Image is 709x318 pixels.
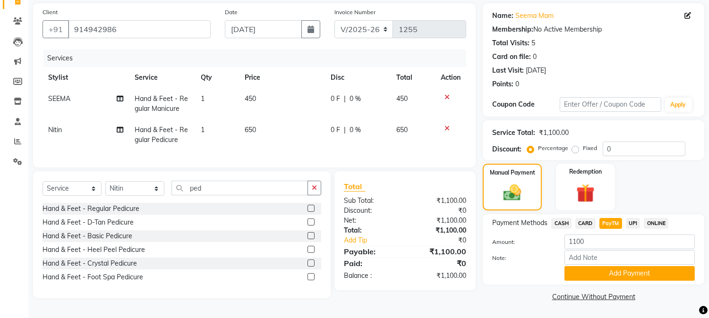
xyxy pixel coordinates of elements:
[665,98,692,112] button: Apply
[490,168,535,177] label: Manual Payment
[569,167,602,176] label: Redemption
[405,271,474,281] div: ₹1,100.00
[344,182,366,192] span: Total
[135,126,188,144] span: Hand & Feet - Regular Pedicure
[417,235,474,245] div: ₹0
[551,218,572,229] span: CASH
[405,226,474,235] div: ₹1,100.00
[129,67,195,88] th: Service
[337,206,405,216] div: Discount:
[135,94,188,113] span: Hand & Feet - Regular Manicure
[48,126,62,134] span: Nitin
[344,125,346,135] span: |
[396,94,408,103] span: 450
[43,259,137,268] div: Hand & Feet - Crystal Pedicure
[245,94,256,103] span: 450
[539,128,569,138] div: ₹1,100.00
[405,246,474,257] div: ₹1,100.00
[492,25,695,34] div: No Active Membership
[571,182,600,205] img: _gift.svg
[405,258,474,269] div: ₹0
[337,271,405,281] div: Balance :
[583,144,597,152] label: Fixed
[560,97,661,112] input: Enter Offer / Coupon Code
[564,250,695,265] input: Add Note
[485,292,702,302] a: Continue Without Payment
[325,67,391,88] th: Disc
[492,100,560,109] div: Coupon Code
[48,94,70,103] span: SEEMA
[515,11,554,21] a: Seema Mam
[492,144,521,154] div: Discount:
[492,79,513,89] div: Points:
[337,196,405,206] div: Sub Total:
[239,67,325,88] th: Price
[531,38,535,48] div: 5
[396,126,408,134] span: 650
[337,246,405,257] div: Payable:
[201,94,205,103] span: 1
[405,196,474,206] div: ₹1,100.00
[538,144,568,152] label: Percentage
[344,94,346,104] span: |
[575,218,596,229] span: CARD
[485,238,557,246] label: Amount:
[533,52,537,62] div: 0
[564,266,695,281] button: Add Payment
[195,67,239,88] th: Qty
[405,216,474,226] div: ₹1,100.00
[337,258,405,269] div: Paid:
[498,183,526,203] img: _cash.svg
[43,218,134,227] div: Hand & Feet - D-Tan Pedicure
[43,67,129,88] th: Stylist
[337,226,405,235] div: Total:
[492,66,524,75] div: Last Visit:
[43,20,69,38] button: +91
[405,206,474,216] div: ₹0
[492,128,535,138] div: Service Total:
[350,94,361,104] span: 0 %
[225,8,238,17] label: Date
[331,125,340,135] span: 0 F
[564,234,695,249] input: Amount
[391,67,436,88] th: Total
[337,216,405,226] div: Net:
[43,204,139,214] div: Hand & Feet - Regular Pedicure
[171,181,308,195] input: Search or Scan
[492,52,531,62] div: Card on file:
[435,67,466,88] th: Action
[526,66,546,75] div: [DATE]
[485,254,557,262] label: Note:
[43,272,143,282] div: Hand & Feet - Foot Spa Pedicure
[644,218,668,229] span: ONLINE
[43,8,58,17] label: Client
[201,126,205,134] span: 1
[515,79,519,89] div: 0
[331,94,340,104] span: 0 F
[68,20,211,38] input: Search by Name/Mobile/Email/Code
[350,125,361,135] span: 0 %
[492,11,513,21] div: Name:
[43,50,473,67] div: Services
[599,218,622,229] span: PayTM
[245,126,256,134] span: 650
[334,8,376,17] label: Invoice Number
[492,38,530,48] div: Total Visits:
[337,235,417,245] a: Add Tip
[626,218,641,229] span: UPI
[43,245,145,255] div: Hand & Feet - Heel Peel Pedicure
[492,25,533,34] div: Membership:
[492,218,547,228] span: Payment Methods
[43,231,132,241] div: Hand & Feet - Basic Pedicure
